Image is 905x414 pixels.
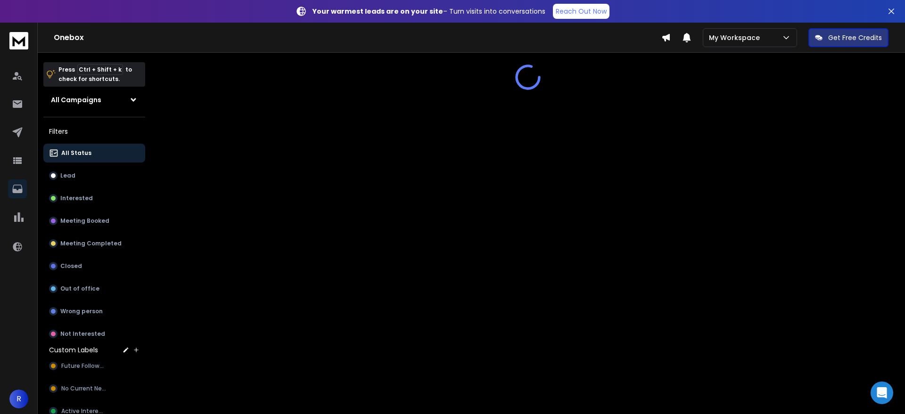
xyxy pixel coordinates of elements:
[43,325,145,343] button: Not Interested
[77,64,123,75] span: Ctrl + Shift + k
[709,33,764,42] p: My Workspace
[60,240,122,247] p: Meeting Completed
[43,302,145,321] button: Wrong person
[61,385,109,392] span: No Current Need
[51,95,101,105] h1: All Campaigns
[313,7,545,16] p: – Turn visits into conversations
[60,330,105,338] p: Not Interested
[43,166,145,185] button: Lead
[43,189,145,208] button: Interested
[43,90,145,109] button: All Campaigns
[553,4,609,19] a: Reach Out Now
[60,217,109,225] p: Meeting Booked
[54,32,661,43] h1: Onebox
[43,144,145,162] button: All Status
[60,285,99,292] p: Out of office
[43,125,145,138] h3: Filters
[60,308,103,315] p: Wrong person
[60,262,82,270] p: Closed
[808,28,889,47] button: Get Free Credits
[60,195,93,202] p: Interested
[556,7,607,16] p: Reach Out Now
[871,382,893,404] div: Open Intercom Messenger
[61,362,107,370] span: Future Followup
[313,7,443,16] strong: Your warmest leads are on your site
[43,211,145,230] button: Meeting Booked
[58,65,132,84] p: Press to check for shortcuts.
[43,357,145,375] button: Future Followup
[9,390,28,408] button: R
[9,32,28,49] img: logo
[49,345,98,355] h3: Custom Labels
[43,257,145,276] button: Closed
[828,33,882,42] p: Get Free Credits
[61,149,91,157] p: All Status
[43,379,145,398] button: No Current Need
[43,279,145,298] button: Out of office
[43,234,145,253] button: Meeting Completed
[60,172,75,179] p: Lead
